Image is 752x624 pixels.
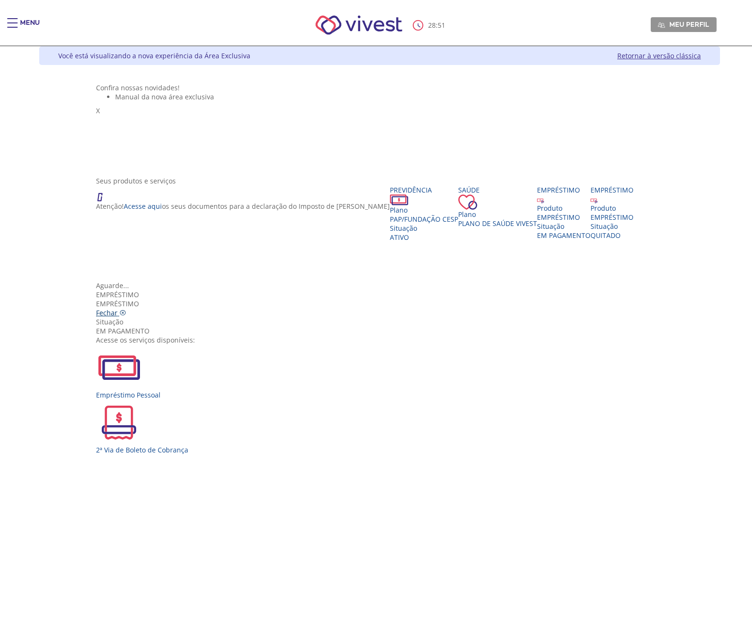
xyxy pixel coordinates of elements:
[591,185,634,194] div: Empréstimo
[96,176,664,185] div: Seus produtos e serviços
[96,185,112,202] img: ico_atencao.png
[591,231,621,240] span: QUITADO
[390,233,409,242] span: Ativo
[390,205,458,215] div: Plano
[537,185,591,240] a: Empréstimo Produto EMPRÉSTIMO Situação EM PAGAMENTO
[96,445,664,454] div: 2ª Via de Boleto de Cobrança
[669,20,709,29] span: Meu perfil
[617,51,701,60] a: Retornar à versão clássica
[537,204,591,213] div: Produto
[96,290,664,299] div: Empréstimo
[96,299,139,308] span: EMPRÉSTIMO
[390,194,408,205] img: ico_dinheiro.png
[537,222,591,231] div: Situação
[591,196,598,204] img: ico_emprestimo.svg
[96,399,664,454] a: 2ª Via de Boleto de Cobrança
[658,22,665,29] img: Meu perfil
[96,106,100,115] span: X
[96,202,390,211] p: Atenção! os seus documentos para a declaração do Imposto de [PERSON_NAME]
[58,51,250,60] div: Você está visualizando a nova experiência da Área Exclusiva
[96,390,664,399] div: Empréstimo Pessoal
[458,185,537,194] div: Saúde
[458,194,477,210] img: ico_coracao.png
[537,213,591,222] div: EMPRÉSTIMO
[591,213,634,222] div: EMPRÉSTIMO
[96,83,664,167] section: <span lang="pt-BR" dir="ltr">Visualizador do Conteúdo da Web</span> 1
[591,204,634,213] div: Produto
[20,18,40,37] div: Menu
[651,17,717,32] a: Meu perfil
[591,185,634,240] a: Empréstimo Produto EMPRÉSTIMO Situação QUITADO
[390,224,458,233] div: Situação
[96,83,664,92] div: Confira nossas novidades!
[428,21,436,30] span: 28
[96,335,664,344] div: Acesse os serviços disponíveis:
[537,185,591,194] div: Empréstimo
[96,344,142,390] img: EmprestimoPessoal.svg
[96,326,664,335] div: EM PAGAMENTO
[537,231,591,240] span: EM PAGAMENTO
[115,92,214,101] span: Manual da nova área exclusiva
[96,308,126,317] a: Fechar
[458,219,537,228] span: Plano de Saúde VIVEST
[96,176,664,454] section: <span lang="en" dir="ltr">ProdutosCard</span>
[458,185,537,228] a: Saúde PlanoPlano de Saúde VIVEST
[96,308,118,317] span: Fechar
[458,210,537,219] div: Plano
[438,21,445,30] span: 51
[390,185,458,242] a: Previdência PlanoPAP/Fundação CESP SituaçãoAtivo
[96,344,664,399] a: Empréstimo Pessoal
[537,196,544,204] img: ico_emprestimo.svg
[96,399,142,445] img: 2ViaCobranca.svg
[591,222,634,231] div: Situação
[96,317,664,326] div: Situação
[413,20,447,31] div: :
[96,281,664,290] div: Aguarde...
[390,215,458,224] span: PAP/Fundação CESP
[124,202,162,211] a: Acesse aqui
[305,5,413,45] img: Vivest
[390,185,458,194] div: Previdência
